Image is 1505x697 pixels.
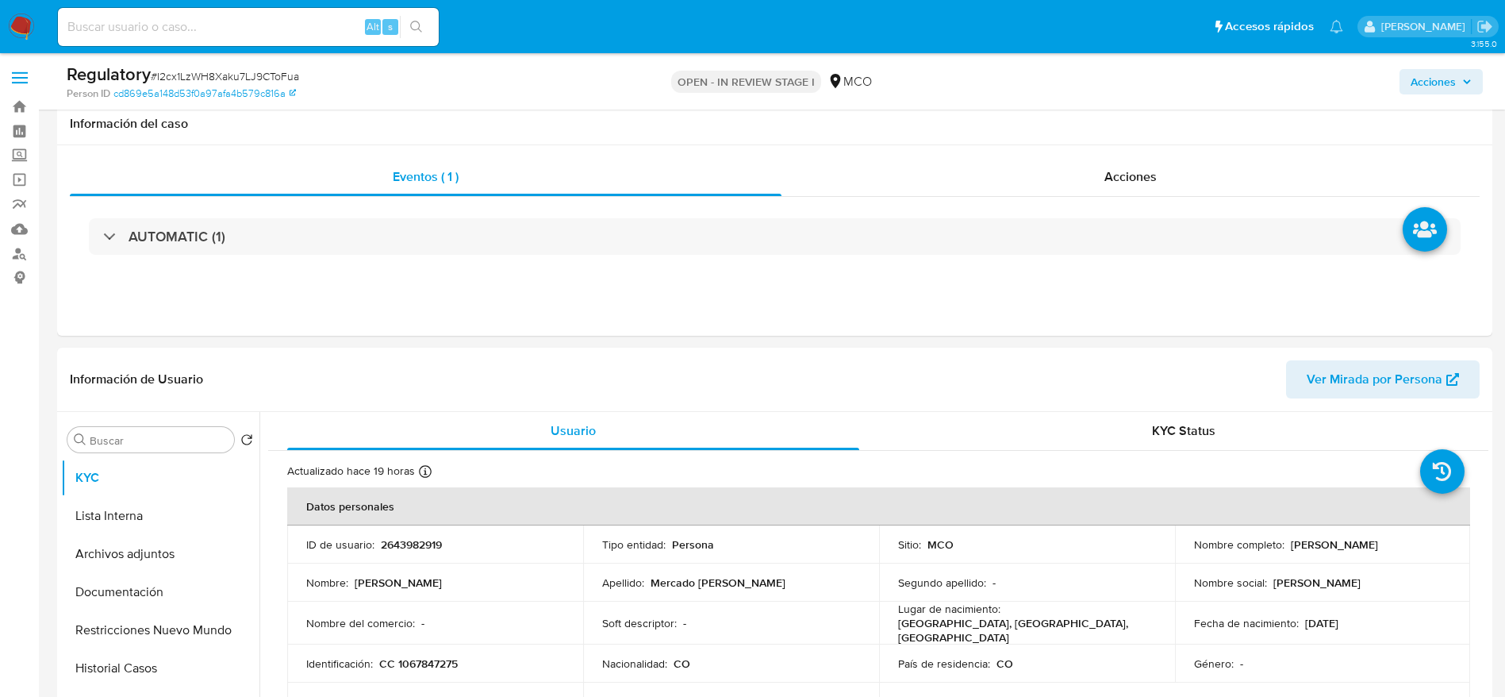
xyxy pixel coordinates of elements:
[129,228,225,245] h3: AUTOMATIC (1)
[67,61,151,87] b: Regulatory
[151,68,299,84] span: # I2cx1LzWH8Xaku7LJ9CToFua
[1381,19,1471,34] p: ext_royacach@mercadolibre.com
[898,616,1150,645] p: [GEOGRAPHIC_DATA], [GEOGRAPHIC_DATA], [GEOGRAPHIC_DATA]
[602,657,667,671] p: Nacionalidad :
[898,657,990,671] p: País de residencia :
[1411,69,1456,94] span: Acciones
[70,372,203,387] h1: Información de Usuario
[113,87,296,101] a: cd869e5a148d53f0a97afa4b579c816a
[602,576,644,590] p: Apellido :
[602,616,677,630] p: Soft descriptor :
[90,433,228,448] input: Buscar
[1194,576,1267,590] p: Nombre social :
[240,433,253,451] button: Volver al orden por defecto
[1476,18,1493,35] a: Salir
[1399,69,1483,94] button: Acciones
[381,537,442,552] p: 2643982919
[672,537,714,552] p: Persona
[74,433,86,446] button: Buscar
[1152,422,1215,440] span: KYC Status
[1240,657,1243,671] p: -
[67,87,110,101] b: Person ID
[1104,168,1157,186] span: Acciones
[306,616,415,630] p: Nombre del comercio :
[367,19,379,34] span: Alt
[1307,360,1442,399] span: Ver Mirada por Persona
[58,17,439,37] input: Buscar usuario o caso...
[927,537,954,552] p: MCO
[355,576,442,590] p: [PERSON_NAME]
[287,487,1470,526] th: Datos personales
[70,116,1480,132] h1: Información del caso
[61,649,259,687] button: Historial Casos
[1225,18,1314,35] span: Accesos rápidos
[996,657,1013,671] p: CO
[1330,20,1343,33] a: Notificaciones
[61,573,259,611] button: Documentación
[1194,537,1284,552] p: Nombre completo :
[306,576,348,590] p: Nombre :
[306,657,373,671] p: Identificación :
[1194,616,1299,630] p: Fecha de nacimiento :
[287,464,415,479] p: Actualizado hace 19 horas
[61,497,259,535] button: Lista Interna
[1273,576,1361,590] p: [PERSON_NAME]
[1194,657,1234,671] p: Género :
[674,657,690,671] p: CO
[61,535,259,573] button: Archivos adjuntos
[898,602,1000,616] p: Lugar de nacimiento :
[898,576,986,590] p: Segundo apellido :
[1291,537,1378,552] p: [PERSON_NAME]
[651,576,785,590] p: Mercado [PERSON_NAME]
[827,73,872,90] div: MCO
[1305,616,1338,630] p: [DATE]
[306,537,374,552] p: ID de usuario :
[551,422,596,440] span: Usuario
[683,616,686,630] p: -
[388,19,393,34] span: s
[602,537,666,552] p: Tipo entidad :
[898,537,921,552] p: Sitio :
[61,459,259,497] button: KYC
[421,616,424,630] p: -
[992,576,996,590] p: -
[393,168,459,186] span: Eventos ( 1 )
[89,218,1461,255] div: AUTOMATIC (1)
[671,71,821,93] p: OPEN - IN REVIEW STAGE I
[400,16,432,38] button: search-icon
[1286,360,1480,399] button: Ver Mirada por Persona
[61,611,259,649] button: Restricciones Nuevo Mundo
[379,657,458,671] p: CC 1067847275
